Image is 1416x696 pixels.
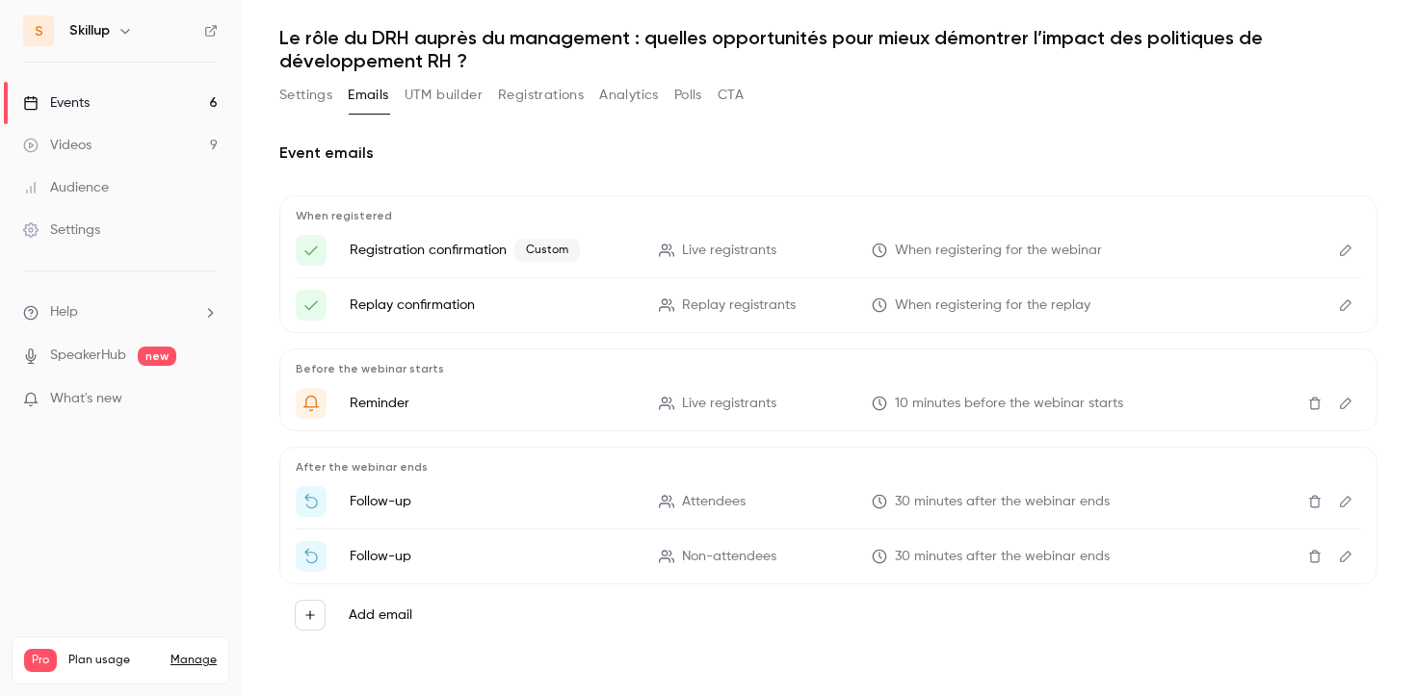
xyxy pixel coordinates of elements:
[895,296,1090,316] span: When registering for the replay
[296,208,1361,223] p: When registered
[50,389,122,409] span: What's new
[170,653,217,668] a: Manage
[718,80,744,111] button: CTA
[1330,486,1361,517] button: Edit
[350,296,636,315] p: Replay confirmation
[350,547,636,566] p: Follow-up
[296,290,1361,321] li: Here's your access link to {{ event_name }}!
[895,241,1102,261] span: When registering for the webinar
[682,296,796,316] span: Replay registrants
[296,486,1361,517] li: Thanks for attending {{ event_name }}
[35,21,43,41] span: S
[296,235,1361,266] li: Merci pour votre inscription. Vos accès à la conférence {{ event_name }}!
[1330,388,1361,419] button: Edit
[895,492,1110,512] span: 30 minutes after the webinar ends
[296,541,1361,572] li: Watch the replay of {{ event_name }}
[1299,541,1330,572] button: Delete
[23,220,100,240] div: Settings
[23,93,90,113] div: Events
[682,547,776,567] span: Non-attendees
[674,80,702,111] button: Polls
[350,492,636,511] p: Follow-up
[1299,486,1330,517] button: Delete
[1330,290,1361,321] button: Edit
[296,388,1361,419] li: {{ event_name }} is about to go live
[350,239,636,262] p: Registration confirmation
[279,26,1377,72] h1: Le rôle du DRH auprès du management : quelles opportunités pour mieux démontrer l’impact des poli...
[895,394,1123,414] span: 10 minutes before the webinar starts
[68,653,159,668] span: Plan usage
[599,80,659,111] button: Analytics
[23,178,109,197] div: Audience
[24,649,57,672] span: Pro
[279,142,1377,165] h2: Event emails
[279,80,332,111] button: Settings
[1299,388,1330,419] button: Delete
[498,80,584,111] button: Registrations
[682,492,746,512] span: Attendees
[23,302,218,322] li: help-dropdown-opener
[50,346,126,366] a: SpeakerHub
[682,241,776,261] span: Live registrants
[50,302,78,322] span: Help
[348,80,388,111] button: Emails
[895,547,1110,567] span: 30 minutes after the webinar ends
[138,347,176,366] span: new
[23,136,92,155] div: Videos
[350,394,636,413] p: Reminder
[195,391,218,408] iframe: Noticeable Trigger
[514,239,580,262] span: Custom
[1330,235,1361,266] button: Edit
[349,606,412,625] label: Add email
[405,80,483,111] button: UTM builder
[69,21,110,40] h6: Skillup
[296,459,1361,475] p: After the webinar ends
[296,361,1361,376] p: Before the webinar starts
[1330,541,1361,572] button: Edit
[682,394,776,414] span: Live registrants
